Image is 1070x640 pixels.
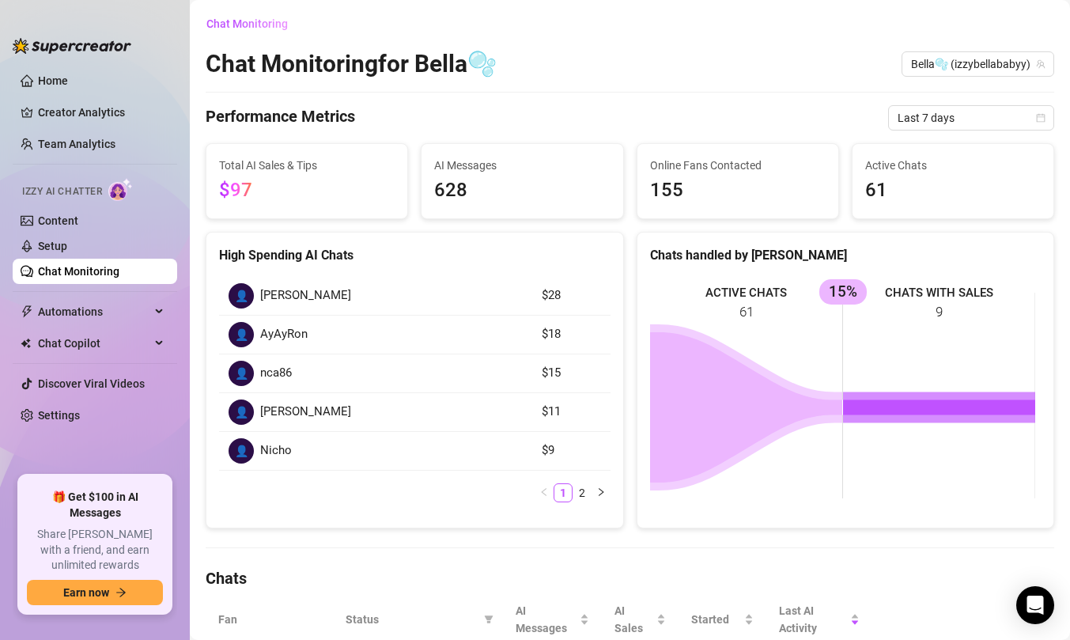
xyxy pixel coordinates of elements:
span: filter [484,615,493,624]
div: 👤 [229,400,254,425]
span: calendar [1036,113,1045,123]
span: arrow-right [115,587,127,598]
img: AI Chatter [108,178,133,201]
li: Previous Page [535,483,554,502]
a: Home [38,74,68,87]
span: AI Sales [614,602,653,637]
a: Chat Monitoring [38,265,119,278]
article: $18 [542,325,601,344]
h2: Chat Monitoring for Bella🫧 [206,49,497,79]
article: $15 [542,364,601,383]
span: 🎁 Get $100 in AI Messages [27,490,163,521]
article: $28 [542,286,601,305]
li: 2 [573,483,592,502]
a: 1 [554,484,572,502]
a: Content [38,214,78,227]
span: Automations [38,299,150,324]
span: Active Chats [865,157,1041,174]
a: Discover Viral Videos [38,377,145,390]
span: 155 [650,176,826,206]
div: High Spending AI Chats [219,245,611,265]
span: Nicho [260,441,292,460]
a: 2 [573,484,591,502]
span: left [539,487,549,497]
span: Status [346,611,478,628]
span: Share [PERSON_NAME] with a friend, and earn unlimited rewards [27,527,163,574]
div: Open Intercom Messenger [1016,586,1054,624]
span: 61 [865,176,1041,206]
span: thunderbolt [21,305,33,318]
span: nca86 [260,364,292,383]
span: Started [691,611,741,628]
button: Earn nowarrow-right [27,580,163,605]
span: Total AI Sales & Tips [219,157,395,174]
span: 628 [434,176,610,206]
div: Chats handled by [PERSON_NAME] [650,245,1042,265]
div: 👤 [229,361,254,386]
span: AI Messages [516,602,577,637]
button: right [592,483,611,502]
span: AI Messages [434,157,610,174]
span: $97 [219,179,252,201]
h4: Performance Metrics [206,105,355,131]
span: Last AI Activity [779,602,847,637]
span: filter [481,608,497,631]
article: $9 [542,441,601,460]
span: [PERSON_NAME] [260,403,351,422]
div: 👤 [229,438,254,464]
span: Izzy AI Chatter [22,184,102,199]
a: Creator Analytics [38,100,164,125]
div: 👤 [229,283,254,309]
a: Settings [38,409,80,422]
article: $11 [542,403,601,422]
span: Last 7 days [898,106,1045,130]
span: Chat Copilot [38,331,150,356]
button: Chat Monitoring [206,11,301,36]
span: Earn now [63,586,109,599]
img: Chat Copilot [21,338,31,349]
span: Bella🫧 (izzybellababyy) [911,52,1045,76]
span: team [1036,59,1045,69]
h4: Chats [206,567,1054,589]
button: left [535,483,554,502]
li: Next Page [592,483,611,502]
span: Chat Monitoring [206,17,288,30]
div: 👤 [229,322,254,347]
a: Setup [38,240,67,252]
span: AyAyRon [260,325,308,344]
span: right [596,487,606,497]
span: [PERSON_NAME] [260,286,351,305]
li: 1 [554,483,573,502]
a: Team Analytics [38,138,115,150]
span: Online Fans Contacted [650,157,826,174]
img: logo-BBDzfeDw.svg [13,38,131,54]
